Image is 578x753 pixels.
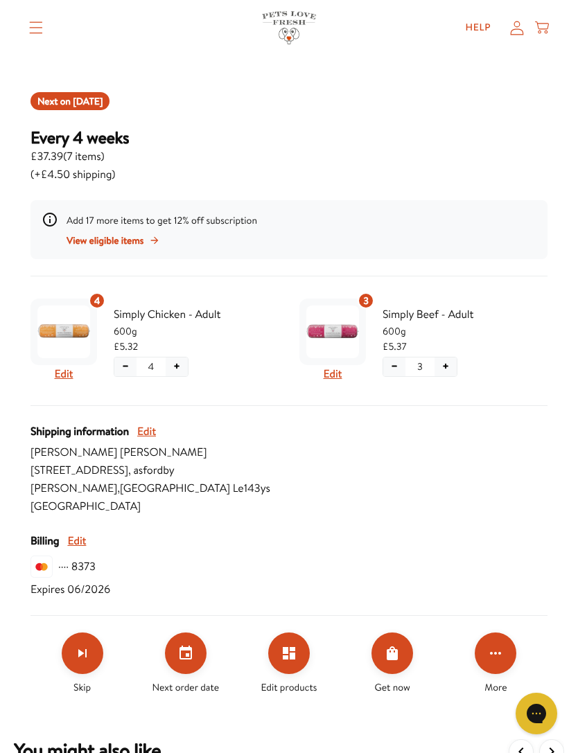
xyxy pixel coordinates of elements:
div: Make changes for subscription [30,632,548,695]
button: Order Now [371,632,413,674]
span: £5.32 [114,339,138,354]
img: Simply Chicken - Adult [37,305,90,358]
div: Subscription product: Simply Chicken - Adult [30,293,279,389]
button: Edit [324,365,342,383]
img: svg%3E [30,556,53,578]
span: Shipping information [30,423,129,441]
summary: Translation missing: en.sections.header.menu [18,10,54,45]
button: Edit [55,365,73,383]
span: 4 [148,359,155,374]
button: Edit [67,532,86,550]
div: Subscription product: Simply Beef - Adult [299,293,548,389]
button: Decrease quantity [114,357,137,376]
div: Subscription for 7 items with cost £37.39. Renews Every 4 weeks [30,127,548,184]
button: Edit products [268,632,310,674]
span: [STREET_ADDRESS] , asfordby [30,461,548,479]
button: Increase quantity [166,357,188,376]
a: Help [455,14,502,42]
img: Pets Love Fresh [262,11,316,44]
span: Simply Beef - Adult [383,305,548,324]
button: Click for more options [475,632,516,674]
span: Billing [30,532,59,550]
span: £5.37 [383,339,407,354]
span: [GEOGRAPHIC_DATA] [30,497,548,515]
div: 3 units of item: Simply Beef - Adult [358,292,374,309]
button: Set your next order date [165,632,207,674]
span: 600g [114,324,279,339]
span: [PERSON_NAME] , [GEOGRAPHIC_DATA] Le143ys [30,479,548,497]
span: 4 [94,293,100,308]
span: ···· 8373 [58,558,96,576]
span: Add 17 more items to get 12% off subscription [67,213,257,227]
h3: Every 4 weeks [30,127,129,148]
div: 4 units of item: Simply Chicken - Adult [89,292,105,309]
img: Simply Beef - Adult [306,305,359,358]
button: Increase quantity [435,357,457,376]
span: £37.39 ( 7 items ) [30,148,129,166]
span: 3 [417,359,423,374]
span: Next order date [152,680,220,695]
span: Expires 06/2026 [30,581,110,599]
span: Next on [37,94,103,108]
span: Aug 25, 2025 (Europe/London) [73,94,103,108]
span: Edit products [261,680,317,695]
span: (+£4.50 shipping) [30,166,129,184]
iframe: Gorgias live chat messenger [509,688,564,739]
span: [PERSON_NAME] [PERSON_NAME] [30,443,548,461]
span: Simply Chicken - Adult [114,305,279,324]
span: 600g [383,324,548,339]
button: Edit [137,423,156,441]
span: View eligible items [67,233,143,248]
span: More [484,680,507,695]
span: 3 [363,293,369,308]
span: Skip [73,680,91,695]
span: Get now [374,680,410,695]
button: Decrease quantity [383,357,405,376]
button: Skip subscription [62,632,103,674]
div: Shipment 2025-08-24T23:00:00+00:00 [30,92,110,110]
